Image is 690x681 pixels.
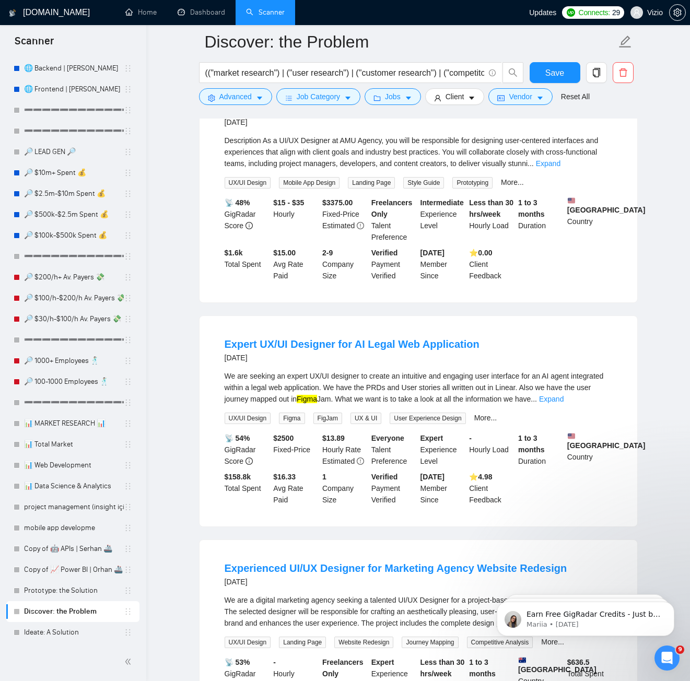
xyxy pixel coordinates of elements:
a: Ideate: A Solution [24,622,124,643]
span: holder [124,169,132,177]
b: [GEOGRAPHIC_DATA] [567,432,646,450]
span: folder [373,94,381,102]
li: Copy of 🤖 APIs | Serhan 🚢 [6,538,139,559]
span: setting [208,94,215,102]
img: upwork-logo.png [567,8,575,17]
a: 🔎 $10m+ Spent 💰 [24,162,124,183]
b: $ 13.89 [322,434,345,442]
span: Figma [279,413,305,424]
span: holder [124,64,132,73]
span: caret-down [468,94,475,102]
a: 🔎 $100/h-$200/h Av. Payers 💸 [24,288,124,309]
a: dashboardDashboard [178,8,225,17]
span: 😃 [124,314,139,335]
li: 🔎 $200/h+ Av. Payers 💸 [6,267,139,288]
div: Talent Preference [369,197,418,243]
span: Mobile App Design [279,177,340,189]
span: holder [124,148,132,156]
img: 🇦🇺 [519,656,526,664]
span: holder [124,273,132,281]
li: 🌐 Backend | Bera [6,58,139,79]
b: ⭐️ 0.00 [469,249,492,257]
b: 📡 54% [225,434,250,442]
div: We are a digital marketing agency seeking a talented UI/UX Designer for a project-based role to r... [225,594,612,629]
li: 📊 MARKET RESEARCH 📊 [6,413,139,434]
b: 1 to 3 months [518,434,545,454]
b: - [469,434,472,442]
span: holder [124,566,132,574]
div: [DATE] [225,116,612,128]
button: Save [530,62,580,83]
a: 🔎 $500k-$2.5m Spent 💰 [24,204,124,225]
a: 🔎 $2.5m-$10m Spent 💰 [24,183,124,204]
a: 🔎 100-1000 Employees 🕺🏻 [24,371,124,392]
span: Job Category [297,91,340,102]
span: delete [613,68,633,77]
span: holder [124,85,132,93]
div: Hourly [271,197,320,243]
button: setting [669,4,686,21]
span: holder [124,127,132,135]
div: Member Since [418,471,467,506]
span: Style Guide [403,177,444,189]
span: Prototyping [452,177,493,189]
span: UX/UI Design [225,413,271,424]
a: Discover: the Problem [24,601,124,622]
div: Hourly Rate [320,432,369,467]
span: caret-down [256,94,263,102]
span: holder [124,545,132,553]
li: 🔎 $30/h-$100/h Av. Payers 💸 [6,309,139,330]
span: holder [124,231,132,240]
div: Did this answer your question? [13,303,196,315]
a: 🔎 $30/h-$100/h Av. Payers 💸 [24,309,124,330]
div: Fixed-Price [320,197,369,243]
li: mobile app developme [6,518,139,538]
li: 🔎 LEAD GEN 🔎 [6,142,139,162]
span: Updates [529,8,556,17]
li: ➖➖➖➖➖➖➖➖➖➖➖➖➖➖➖➖➖➖➖ [6,392,139,413]
a: Prototype: the Solution [24,580,124,601]
span: holder [124,190,132,198]
button: settingAdvancedcaret-down [199,88,272,105]
b: Freelancers Only [371,198,413,218]
span: setting [670,8,685,17]
b: [DATE] [420,249,445,257]
b: $ 158.8k [225,473,251,481]
div: Company Size [320,247,369,281]
span: ... [528,159,534,168]
span: bars [285,94,293,102]
div: Client Feedback [467,471,516,506]
b: Intermediate [420,198,464,207]
span: holder [124,419,132,428]
span: Landing Page [279,637,326,648]
div: GigRadar Score [223,197,272,243]
a: 🌐 Frontend | [PERSON_NAME] [24,79,124,100]
a: Expand [539,395,564,403]
span: Vendor [509,91,532,102]
iframe: Intercom live chat [654,645,680,671]
b: [DATE] [420,473,445,481]
a: 📊 Data Science & Analytics [24,476,124,497]
span: caret-down [344,94,352,102]
span: info-circle [489,69,496,76]
mark: Figma [297,395,317,403]
span: ... [531,395,537,403]
b: 2-9 [322,249,333,257]
span: holder [124,440,132,449]
span: holder [124,315,132,323]
div: Hourly Load [467,197,516,243]
img: 🇺🇸 [568,432,575,440]
b: 1 [322,473,326,481]
b: $ 1.6k [225,249,243,257]
b: Freelancers Only [322,658,364,678]
button: go back [7,4,27,24]
span: Scanner [6,33,62,55]
span: caret-down [405,94,412,102]
span: exclamation-circle [357,457,364,465]
div: Total Spent [223,471,272,506]
span: Competitive Analysis [467,637,533,648]
span: 29 [612,7,620,18]
a: 🔎 1000+ Employees 🕺🏻 [24,350,124,371]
